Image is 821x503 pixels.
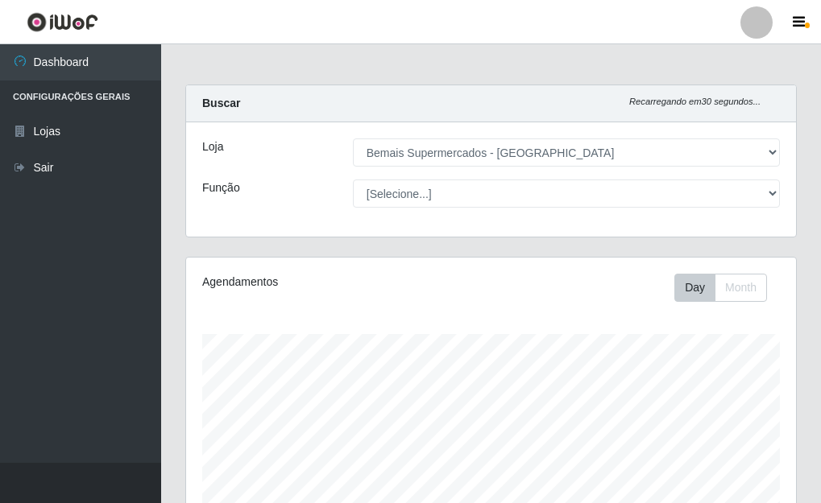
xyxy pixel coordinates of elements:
button: Month [715,274,767,302]
img: CoreUI Logo [27,12,98,32]
div: Toolbar with button groups [674,274,780,302]
button: Day [674,274,715,302]
label: Função [202,179,240,196]
div: Agendamentos [202,274,429,291]
div: First group [674,274,767,302]
strong: Buscar [202,97,240,109]
label: Loja [202,138,223,155]
i: Recarregando em 30 segundos... [629,97,761,106]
